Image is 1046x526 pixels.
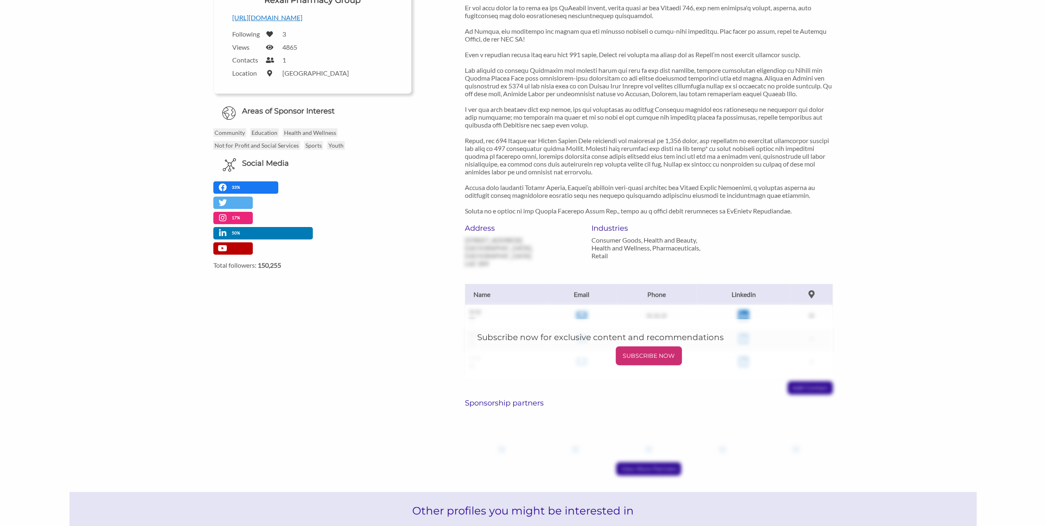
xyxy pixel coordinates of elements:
p: Consumer Goods, Health and Beauty, Health and Wellness, Pharmaceuticals, Retail [591,236,706,260]
h6: Sponsorship partners [465,399,833,408]
h6: Areas of Sponsor Interest [207,106,418,116]
p: 33% [232,183,242,191]
label: 4865 [282,43,297,51]
img: Social Media Icon [223,158,236,171]
label: Contacts [232,56,261,64]
label: Total followers: [213,261,411,269]
th: Email [547,284,616,305]
p: 50% [232,229,242,237]
label: 1 [282,56,286,64]
label: 3 [282,30,286,38]
h6: Industries [591,224,706,233]
strong: 150,255 [258,261,281,269]
p: Education [250,128,279,137]
th: Name [465,284,547,305]
label: Views [232,43,261,51]
h5: Subscribe now for exclusive content and recommendations [477,331,820,343]
h6: Address [465,224,579,233]
p: 17% [232,214,242,222]
p: Community [213,128,246,137]
p: SUBSCRIBE NOW [619,350,679,362]
h6: Social Media [242,158,289,169]
img: Globe Icon [222,106,236,120]
label: [GEOGRAPHIC_DATA] [282,69,349,77]
th: Linkedin [697,284,790,305]
p: Youth [327,141,345,150]
p: Sports [304,141,323,150]
p: Not for Profit and Social Services [213,141,300,150]
label: Following [232,30,261,38]
label: Location [232,69,261,77]
p: [URL][DOMAIN_NAME] [232,12,393,23]
a: SUBSCRIBE NOW [477,346,820,365]
th: Phone [616,284,697,305]
p: Health and Wellness [283,128,337,137]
